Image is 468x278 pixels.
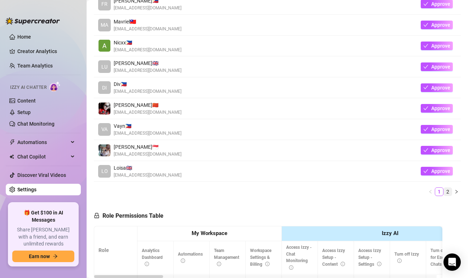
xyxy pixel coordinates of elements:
span: Share [PERSON_NAME] with a friend, and earn unlimited rewards [12,226,74,248]
button: Approve [421,62,453,71]
div: Open Intercom Messenger [443,253,461,271]
span: Approve [431,85,450,91]
a: Home [17,34,31,40]
span: left [428,190,433,194]
span: check [423,127,428,132]
span: Approve [431,43,450,49]
span: arrow-right [53,254,58,259]
span: Access Izzy Setup - Content [322,248,345,267]
span: Vayn 🇵🇭 [114,122,181,130]
strong: My Workspace [192,230,227,236]
span: Team Management [214,248,239,267]
a: Team Analytics [17,63,53,69]
button: Approve [421,167,453,175]
span: check [423,1,428,6]
button: left [426,187,435,196]
li: Next Page [452,187,461,196]
strong: Izzy AI [382,230,398,236]
img: logo-BBDzfeDw.svg [6,17,60,25]
span: Nicxx 🇵🇭 [114,39,181,47]
a: 2 [444,188,452,196]
span: Earn now [29,253,50,259]
span: [EMAIL_ADDRESS][DOMAIN_NAME] [114,26,181,32]
li: Previous Page [426,187,435,196]
img: AI Chatter [49,81,61,92]
span: [EMAIL_ADDRESS][DOMAIN_NAME] [114,130,181,137]
span: Access Izzy - Chat Monitoring [286,245,312,270]
span: info-circle [217,262,221,266]
span: info-circle [145,262,149,266]
span: Turn off Izzy [394,252,419,264]
a: Creator Analytics [17,45,75,57]
span: MA [101,21,108,29]
a: Chat Monitoring [17,121,54,127]
h5: Role Permissions Table [94,212,163,220]
img: Jenelyn Celiz [99,103,110,114]
span: Chat Copilot [17,151,69,162]
th: Role [94,226,137,274]
span: [EMAIL_ADDRESS][DOMAIN_NAME] [114,172,181,179]
span: Approve [431,147,450,153]
span: [PERSON_NAME] 🇨🇳 [114,101,181,109]
span: Approve [431,168,450,174]
span: check [423,64,428,69]
span: Approve [431,1,450,7]
button: Approve [421,125,453,134]
a: Content [17,98,36,104]
span: Analytics Dashboard [142,248,163,267]
span: thunderbolt [9,139,15,145]
span: Turn on Izzy for Escalated Chats [430,248,455,267]
span: info-circle [265,262,270,266]
span: Automations [178,252,203,264]
span: DI [102,84,107,92]
span: Approve [431,105,450,111]
span: Access Izzy Setup - Settings [358,248,381,267]
span: [EMAIL_ADDRESS][DOMAIN_NAME] [114,5,181,12]
span: check [423,169,428,174]
a: Setup [17,109,31,115]
span: info-circle [341,262,345,266]
a: Settings [17,187,36,192]
a: Discover Viral Videos [17,172,66,178]
button: Approve [421,104,453,113]
span: LU [101,63,108,71]
span: right [454,190,459,194]
span: check [423,148,428,153]
li: 1 [435,187,443,196]
span: Izzy AI Chatter [10,84,47,91]
span: [PERSON_NAME] 🇬🇧 [114,59,181,67]
span: [EMAIL_ADDRESS][DOMAIN_NAME] [114,47,181,53]
button: Earn nowarrow-right [12,251,74,262]
button: Approve [421,21,453,29]
span: Mavriel 🇹🇼 [114,18,181,26]
span: info-circle [377,262,381,266]
button: Approve [421,42,453,50]
img: Mary Sebial [99,144,110,156]
span: 🎁 Get $100 in AI Messages [12,209,74,223]
span: Loisa 🇬🇧 [114,164,181,172]
span: check [423,106,428,111]
button: Approve [421,146,453,155]
span: info-circle [181,259,185,263]
span: Approve [431,64,450,70]
button: right [452,187,461,196]
span: [EMAIL_ADDRESS][DOMAIN_NAME] [114,109,181,116]
span: VA [101,125,108,133]
span: Workspace Settings & Billing [250,248,271,267]
img: Chat Copilot [9,154,14,159]
img: Nicxx [99,40,110,52]
span: [EMAIL_ADDRESS][DOMAIN_NAME] [114,67,181,74]
span: info-circle [397,259,402,263]
span: Div 🇵🇭 [114,80,181,88]
span: check [423,22,428,27]
span: lock [94,213,100,218]
span: Automations [17,136,69,148]
span: Approve [431,22,450,28]
span: check [423,85,428,90]
span: [EMAIL_ADDRESS][DOMAIN_NAME] [114,151,181,158]
button: Approve [421,83,453,92]
li: 2 [443,187,452,196]
span: Approve [431,126,450,132]
span: LO [101,167,108,175]
span: [PERSON_NAME] 🇸🇬 [114,143,181,151]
